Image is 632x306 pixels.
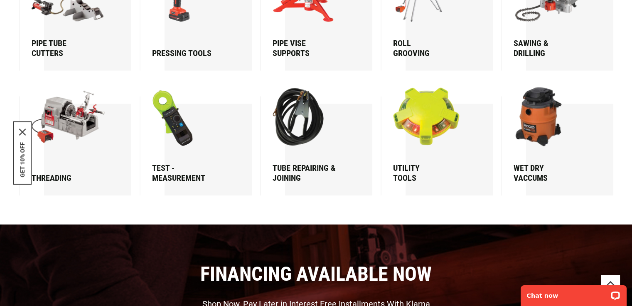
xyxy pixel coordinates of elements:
div: Financing Available Now [19,262,613,285]
div: Wet Dry Vaccums [514,163,593,183]
a: Test -Measurement [152,87,232,183]
button: GET 10% OFF [19,142,26,177]
div: Tube Repairing & Joining [273,163,352,183]
button: Close [19,129,26,136]
div: Roll Grooving [393,38,473,58]
svg: close icon [19,129,26,136]
div: Utility Tools [393,163,473,183]
div: Pipe Vise Supports [273,38,352,58]
a: Wet DryVaccums [514,87,593,183]
a: Threading [32,87,111,183]
div: Pipe Tube Cutters [32,38,111,58]
div: Threading [32,173,111,183]
div: Test - Measurement [152,163,232,183]
div: Pressing Tools [152,48,232,58]
div: Sawing & Drilling [514,38,593,58]
iframe: LiveChat chat widget [515,280,632,306]
a: Tube Repairing &Joining [273,87,352,183]
a: UtilityTools [393,87,473,183]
